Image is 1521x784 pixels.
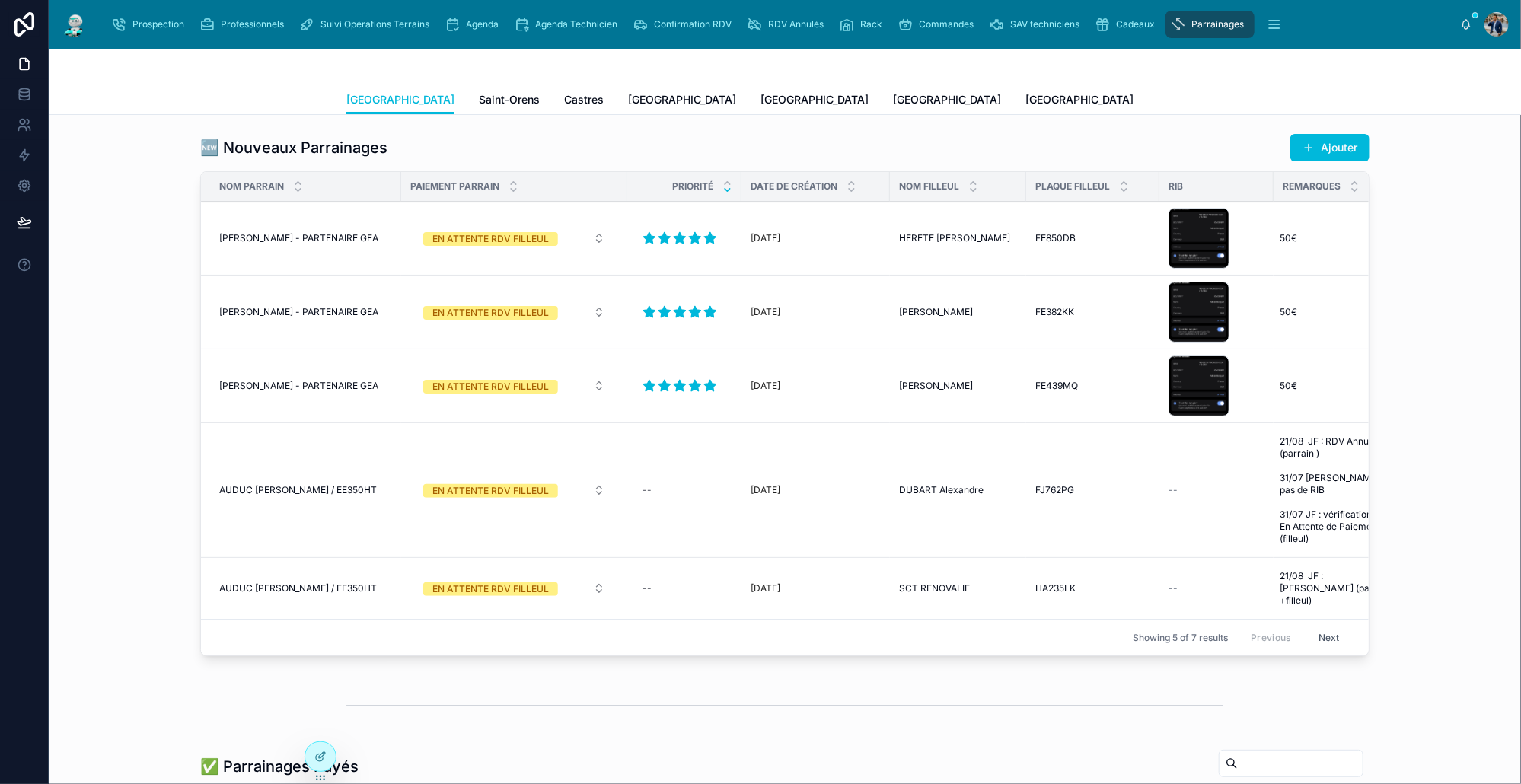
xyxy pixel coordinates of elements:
[751,232,780,244] p: [DATE]
[219,306,392,318] a: [PERSON_NAME] - PARTENAIRE GEA
[751,582,881,594] a: [DATE]
[751,484,881,496] a: [DATE]
[1308,626,1350,649] button: Next
[346,86,454,115] a: [GEOGRAPHIC_DATA]
[410,476,618,505] a: Select Button
[1035,582,1150,594] a: HA235LK
[410,298,618,327] a: Select Button
[899,582,970,594] span: SCT RENOVALIE
[893,92,1001,107] span: [GEOGRAPHIC_DATA]
[1283,180,1341,193] span: Remarques
[432,484,549,498] div: EN ATTENTE RDV FILLEUL
[751,306,780,318] p: [DATE]
[1169,582,1264,594] a: --
[899,380,973,392] span: [PERSON_NAME]
[1035,232,1150,244] a: FE850DB
[628,11,742,38] a: Confirmation RDV
[654,18,732,30] span: Confirmation RDV
[643,484,652,496] div: --
[479,86,540,116] a: Saint-Orens
[61,12,88,37] img: App logo
[219,180,284,193] span: Nom Parrain
[411,298,617,326] button: Select Button
[860,18,882,30] span: Rack
[346,92,454,107] span: [GEOGRAPHIC_DATA]
[751,380,780,392] p: [DATE]
[1274,374,1401,398] a: 50€
[1035,232,1076,244] span: FE850DB
[219,306,378,318] span: [PERSON_NAME] - PARTENAIRE GEA
[1274,226,1401,250] a: 50€
[672,180,713,193] span: Priorité
[466,18,499,30] span: Agenda
[410,224,618,253] a: Select Button
[899,582,1017,594] a: SCT RENOVALIE
[1035,484,1150,496] a: FJ762PG
[643,582,652,594] div: --
[751,582,780,594] p: [DATE]
[1165,11,1255,38] a: Parrainages
[636,478,732,502] a: --
[1169,484,1178,496] span: --
[411,476,617,504] button: Select Button
[751,306,881,318] a: [DATE]
[432,306,549,320] div: EN ATTENTE RDV FILLEUL
[1280,306,1297,318] span: 50€
[1035,484,1074,496] span: FJ762PG
[1280,232,1297,244] span: 50€
[410,371,618,400] a: Select Button
[751,180,837,193] span: Date de Création
[132,18,184,30] span: Prospection
[919,18,974,30] span: Commandes
[432,380,549,394] div: EN ATTENTE RDV FILLEUL
[1010,18,1079,30] span: SAV techniciens
[219,484,392,496] a: AUDUC [PERSON_NAME] / EE350HT
[219,582,377,594] span: AUDUC [PERSON_NAME] / EE350HT
[1035,380,1078,392] span: FE439MQ
[1035,180,1110,193] span: Plaque Filleul
[1169,180,1183,193] span: RIB
[200,137,387,158] h1: 🆕 Nouveaux Parrainages
[1290,134,1370,161] button: Ajouter
[1090,11,1165,38] a: Cadeaux
[100,8,1460,41] div: scrollable content
[1280,570,1395,607] span: 21/08 JF : [PERSON_NAME] (parrain +filleul)
[200,756,359,777] h1: ✅ Parrainages Payés
[1035,380,1150,392] a: FE439MQ
[899,380,1017,392] a: [PERSON_NAME]
[751,232,881,244] a: [DATE]
[1191,18,1244,30] span: Parrainages
[221,18,284,30] span: Professionnels
[1274,429,1401,551] a: 21/08 JF : RDV Annulé (parrain ) 31/07 [PERSON_NAME] : pas de RIB 31/07 JF : vérification ➡️ En A...
[899,232,1010,244] span: HERETE [PERSON_NAME]
[1035,582,1076,594] span: HA235LK
[760,92,869,107] span: [GEOGRAPHIC_DATA]
[410,574,618,603] a: Select Button
[751,380,881,392] a: [DATE]
[893,11,984,38] a: Commandes
[1025,86,1134,116] a: [GEOGRAPHIC_DATA]
[320,18,429,30] span: Suivi Opérations Terrains
[899,484,1017,496] a: DUBART Alexandre
[628,92,736,107] span: [GEOGRAPHIC_DATA]
[768,18,824,30] span: RDV Annulés
[893,86,1001,116] a: [GEOGRAPHIC_DATA]
[899,180,959,193] span: Nom Filleul
[440,11,509,38] a: Agenda
[628,86,736,116] a: [GEOGRAPHIC_DATA]
[219,232,378,244] span: [PERSON_NAME] - PARTENAIRE GEA
[1035,306,1074,318] span: FE382KK
[432,582,549,596] div: EN ATTENTE RDV FILLEUL
[219,232,392,244] a: [PERSON_NAME] - PARTENAIRE GEA
[899,484,984,496] span: DUBART Alexandre
[760,86,869,116] a: [GEOGRAPHIC_DATA]
[410,180,499,193] span: Paiement Parrain
[1169,484,1264,496] a: --
[509,11,628,38] a: Agenda Technicien
[742,11,834,38] a: RDV Annulés
[1280,435,1395,545] span: 21/08 JF : RDV Annulé (parrain ) 31/07 [PERSON_NAME] : pas de RIB 31/07 JF : vérification ➡️ En A...
[636,576,732,601] a: --
[219,380,378,392] span: [PERSON_NAME] - PARTENAIRE GEA
[411,575,617,602] button: Select Button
